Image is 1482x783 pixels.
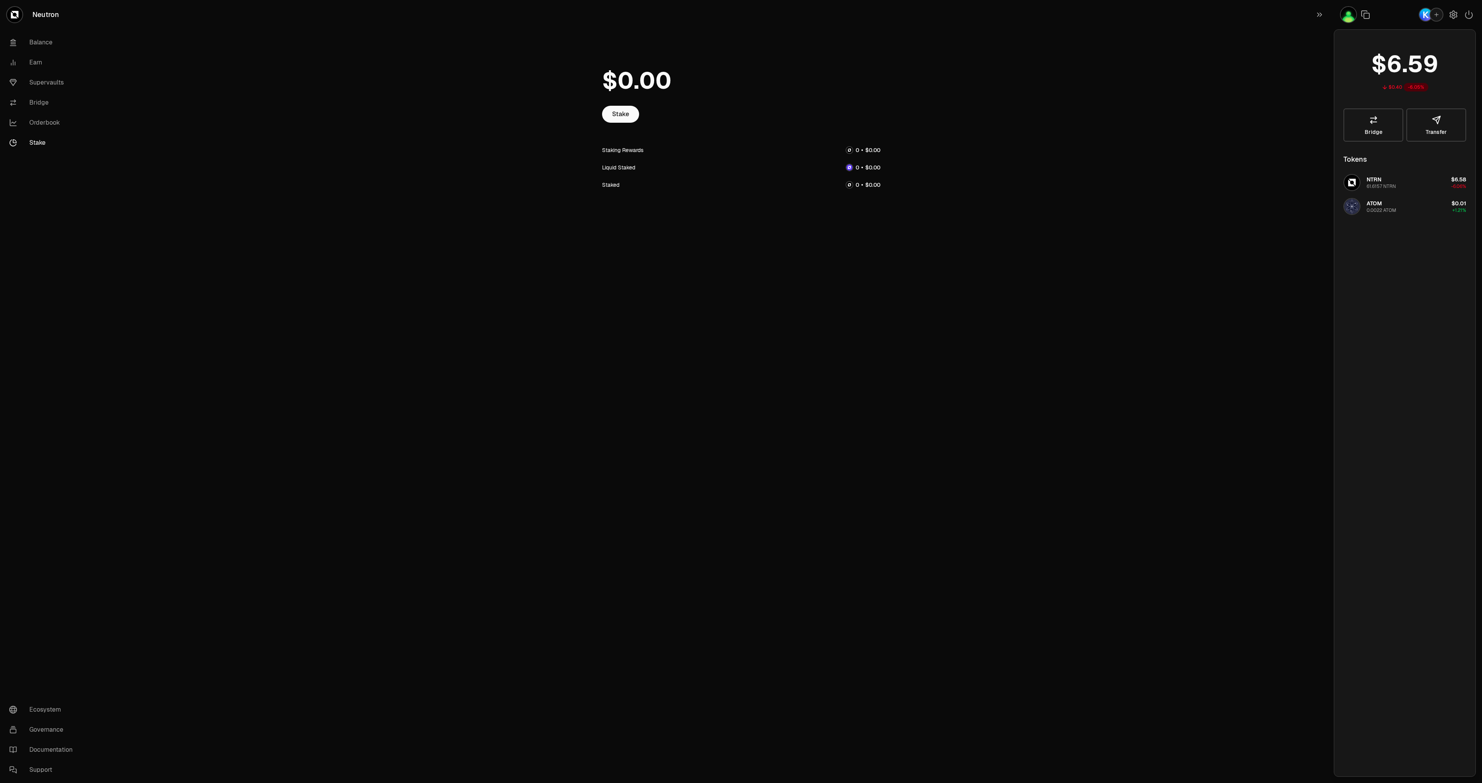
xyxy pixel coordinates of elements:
[3,700,83,720] a: Ecosystem
[1343,154,1367,165] div: Tokens
[1340,6,1357,23] button: Staking
[846,164,853,171] img: dNTRN Logo
[846,182,853,188] img: NTRN Logo
[1344,199,1360,214] img: ATOM Logo
[1389,84,1402,90] div: $0.40
[846,147,853,153] img: NTRN Logo
[1451,183,1466,189] span: -6.06%
[1365,129,1382,135] span: Bridge
[1419,8,1432,21] img: Keplr
[3,93,83,113] a: Bridge
[3,32,83,52] a: Balance
[602,181,619,189] div: Staked
[3,720,83,740] a: Governance
[1367,200,1382,207] span: ATOM
[3,113,83,133] a: Orderbook
[3,740,83,760] a: Documentation
[3,760,83,780] a: Support
[3,52,83,73] a: Earn
[602,164,635,171] div: Liquid Staked
[1426,129,1447,135] span: Transfer
[1344,175,1360,190] img: NTRN Logo
[3,133,83,153] a: Stake
[1452,207,1466,213] span: +1.21%
[602,106,639,123] a: Stake
[1419,8,1443,22] button: Keplr
[602,146,643,154] div: Staking Rewards
[1339,195,1471,218] button: ATOM LogoATOM0.0022 ATOM$0.01+1.21%
[1339,171,1471,194] button: NTRN LogoNTRN61.6157 NTRN$6.58-6.06%
[3,73,83,93] a: Supervaults
[1404,83,1428,91] div: -6.05%
[1367,207,1396,213] div: 0.0022 ATOM
[1367,176,1381,183] span: NTRN
[1341,7,1356,22] img: Staking
[1451,176,1466,183] span: $6.58
[1452,200,1466,207] span: $0.01
[1343,108,1403,142] a: Bridge
[1406,108,1466,142] button: Transfer
[1367,183,1396,189] div: 61.6157 NTRN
